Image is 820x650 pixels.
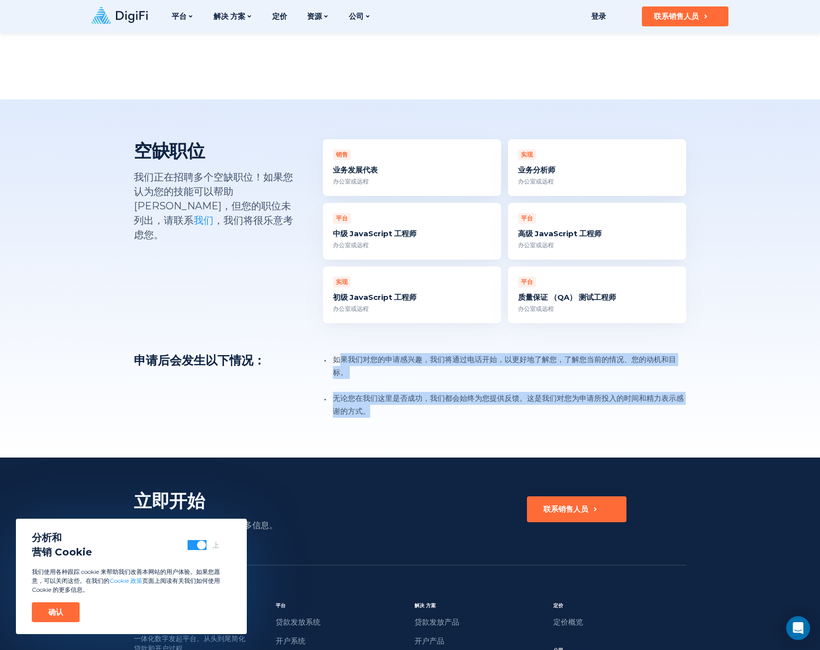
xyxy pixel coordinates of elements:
[333,177,491,186] div: 办公室或远程
[518,277,536,287] div: 平台
[276,635,409,648] a: 开户系统
[518,229,676,239] div: 高级 JavaScript 工程师
[527,496,626,522] button: 联系销售人员
[276,616,409,629] a: 贷款发放系统
[642,6,728,26] button: 联系销售人员
[109,577,142,584] a: Cookie 政策
[414,602,547,610] div: 解决 方案
[414,635,444,648] font: 开户产品
[518,165,676,175] div: 业务分析师
[786,616,810,640] div: 打开对讲信使
[518,149,536,160] div: 实现
[331,353,686,379] li: 如果我们对您的申请感兴趣，我们将通过电话开始，以更好地了解您，了解您当前的情况、您的动机和目标。
[32,602,80,622] button: 确认
[48,607,63,617] div: 确认
[333,149,351,160] div: 销售
[134,489,355,512] div: 立即开始
[307,11,322,21] font: 资源
[527,496,626,532] a: 联系销售人员
[331,392,686,418] li: 无论您在我们这里是否成功，我们都会始终为您提供反馈。这是我们对您为申请所投入的时间和精力表示感谢的方式。
[543,504,588,514] div: 联系销售人员
[172,11,187,21] font: 平台
[414,635,547,648] a: 开户产品
[276,602,409,610] div: 平台
[553,616,583,629] font: 定价概览
[333,241,491,250] div: 办公室或远程
[553,616,686,629] a: 定价概览
[276,635,306,648] font: 开户系统
[333,213,351,224] div: 平台
[212,540,219,550] div: 上
[518,241,676,250] div: 办公室或远程
[32,545,92,559] span: 营销 Cookie
[349,11,364,21] font: 公司
[553,602,686,610] div: 定价
[134,139,293,162] h2: 空缺职位
[276,616,320,629] font: 贷款发放系统
[518,177,676,186] div: 办公室或远程
[573,6,624,26] a: 登录
[414,616,547,629] a: 贷款发放产品
[32,531,92,545] span: 分析和
[333,292,491,302] div: 初级 JavaScript 工程师
[414,616,459,629] font: 贷款发放产品
[654,11,699,21] div: 联系销售人员
[194,214,213,226] a: 我们
[518,213,536,224] div: 平台
[134,170,293,242] p: 我们正在招聘多个空缺职位！如果您认为您的技能可以帮助 [PERSON_NAME]，但您的职位未列出，请联系 ，我们将很乐意考虑您。
[213,11,245,21] font: 解决 方案
[134,353,293,418] h3: 申请后会发生以下情况：
[333,277,351,287] div: 实现
[518,292,676,302] div: 质量保证 （QA） 测试工程师
[333,304,491,313] div: 办公室或远程
[32,568,220,593] font: 我们使用各种跟踪 cookie 来帮助我们改善本网站的用户体验。如果您愿意，可以关闭这些。在我们的 页面上阅读有关我们如何使用 Cookie 的更多信息。
[518,304,676,313] div: 办公室或远程
[333,165,491,175] div: 业务发展代表
[333,229,491,239] div: 中级 JavaScript 工程师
